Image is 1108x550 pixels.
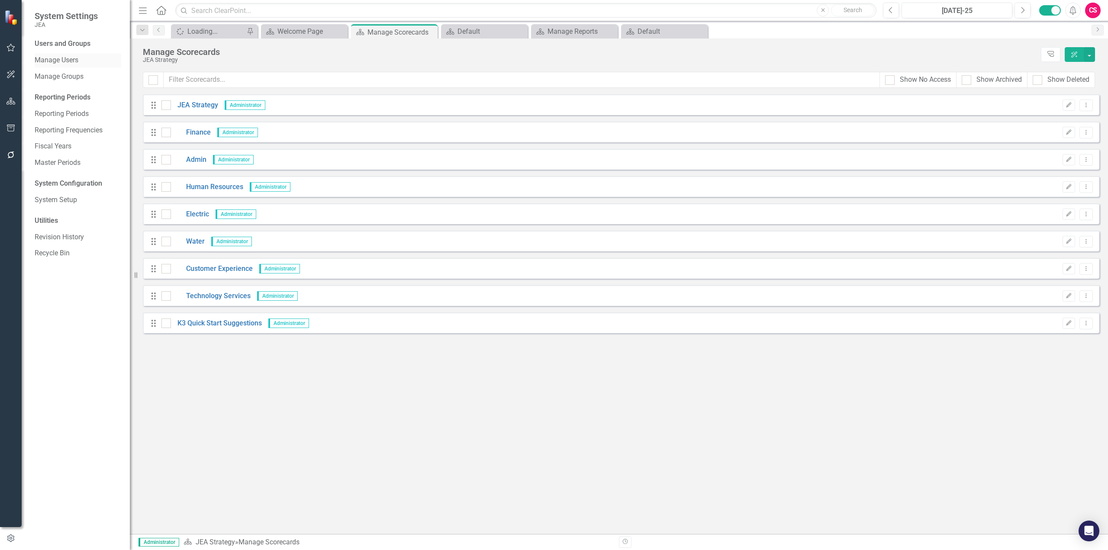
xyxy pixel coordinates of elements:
[35,125,121,135] a: Reporting Frequencies
[831,4,874,16] button: Search
[171,237,205,247] a: Water
[35,232,121,242] a: Revision History
[638,26,705,37] div: Default
[35,11,98,21] span: System Settings
[211,237,252,246] span: Administrator
[35,142,121,151] a: Fiscal Years
[35,39,121,49] div: Users and Groups
[1079,521,1099,541] div: Open Intercom Messenger
[976,75,1022,85] div: Show Archived
[225,100,265,110] span: Administrator
[35,72,121,82] a: Manage Groups
[35,216,121,226] div: Utilities
[213,155,254,164] span: Administrator
[171,291,251,301] a: Technology Services
[900,75,951,85] div: Show No Access
[171,318,262,328] a: K3 Quick Start Suggestions
[1047,75,1089,85] div: Show Deleted
[259,264,300,273] span: Administrator
[457,26,525,37] div: Default
[905,6,1009,16] div: [DATE]-25
[35,109,121,119] a: Reporting Periods
[443,26,525,37] a: Default
[217,128,258,137] span: Administrator
[143,47,1037,57] div: Manage Scorecards
[35,179,121,189] div: System Configuration
[171,155,206,165] a: Admin
[35,158,121,168] a: Master Periods
[171,209,209,219] a: Electric
[216,209,256,219] span: Administrator
[277,26,345,37] div: Welcome Page
[171,182,243,192] a: Human Resources
[35,93,121,103] div: Reporting Periods
[250,182,290,192] span: Administrator
[187,26,245,37] div: Loading...
[844,6,862,13] span: Search
[1085,3,1101,18] button: CS
[163,72,880,88] input: Filter Scorecards...
[902,3,1012,18] button: [DATE]-25
[184,537,612,547] div: » Manage Scorecards
[263,26,345,37] a: Welcome Page
[171,100,218,110] a: JEA Strategy
[171,128,211,138] a: Finance
[196,538,235,546] a: JEA Strategy
[533,26,615,37] a: Manage Reports
[138,538,179,547] span: Administrator
[35,248,121,258] a: Recycle Bin
[623,26,705,37] a: Default
[175,3,876,18] input: Search ClearPoint...
[35,55,121,65] a: Manage Users
[171,264,253,274] a: Customer Experience
[367,27,435,38] div: Manage Scorecards
[268,318,309,328] span: Administrator
[35,195,121,205] a: System Setup
[173,26,245,37] a: Loading...
[35,21,98,28] small: JEA
[548,26,615,37] div: Manage Reports
[143,57,1037,63] div: JEA Strategy
[257,291,298,301] span: Administrator
[4,10,19,25] img: ClearPoint Strategy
